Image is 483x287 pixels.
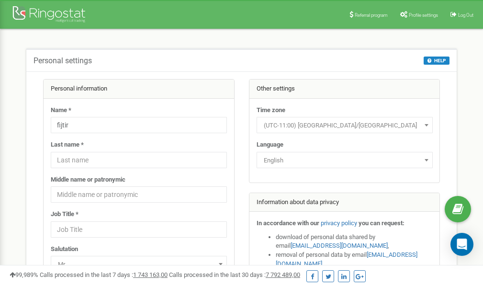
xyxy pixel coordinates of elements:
span: (UTC-11:00) Pacific/Midway [257,117,433,133]
span: Mr. [54,258,224,271]
div: Personal information [44,80,234,99]
span: Log Out [458,12,473,18]
u: 7 792 489,00 [266,271,300,278]
label: Name * [51,106,71,115]
span: Calls processed in the last 30 days : [169,271,300,278]
label: Language [257,140,283,149]
button: HELP [424,57,449,65]
a: [EMAIL_ADDRESS][DOMAIN_NAME] [291,242,388,249]
span: Calls processed in the last 7 days : [40,271,168,278]
strong: you can request: [359,219,404,227]
div: Open Intercom Messenger [450,233,473,256]
span: Profile settings [409,12,438,18]
li: removal of personal data by email , [276,251,433,268]
label: Job Title * [51,210,79,219]
input: Middle name or patronymic [51,186,227,203]
a: privacy policy [321,219,357,227]
span: 99,989% [10,271,38,278]
input: Last name [51,152,227,168]
span: English [257,152,433,168]
input: Job Title [51,221,227,238]
div: Information about data privacy [249,193,440,212]
label: Middle name or patronymic [51,175,125,184]
span: (UTC-11:00) Pacific/Midway [260,119,429,132]
label: Last name * [51,140,84,149]
h5: Personal settings [34,57,92,65]
input: Name [51,117,227,133]
span: Referral program [355,12,388,18]
span: Mr. [51,256,227,272]
li: download of personal data shared by email , [276,233,433,251]
div: Other settings [249,80,440,99]
span: English [260,154,429,167]
label: Time zone [257,106,285,115]
strong: In accordance with our [257,219,319,227]
u: 1 743 163,00 [133,271,168,278]
label: Salutation [51,245,78,254]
